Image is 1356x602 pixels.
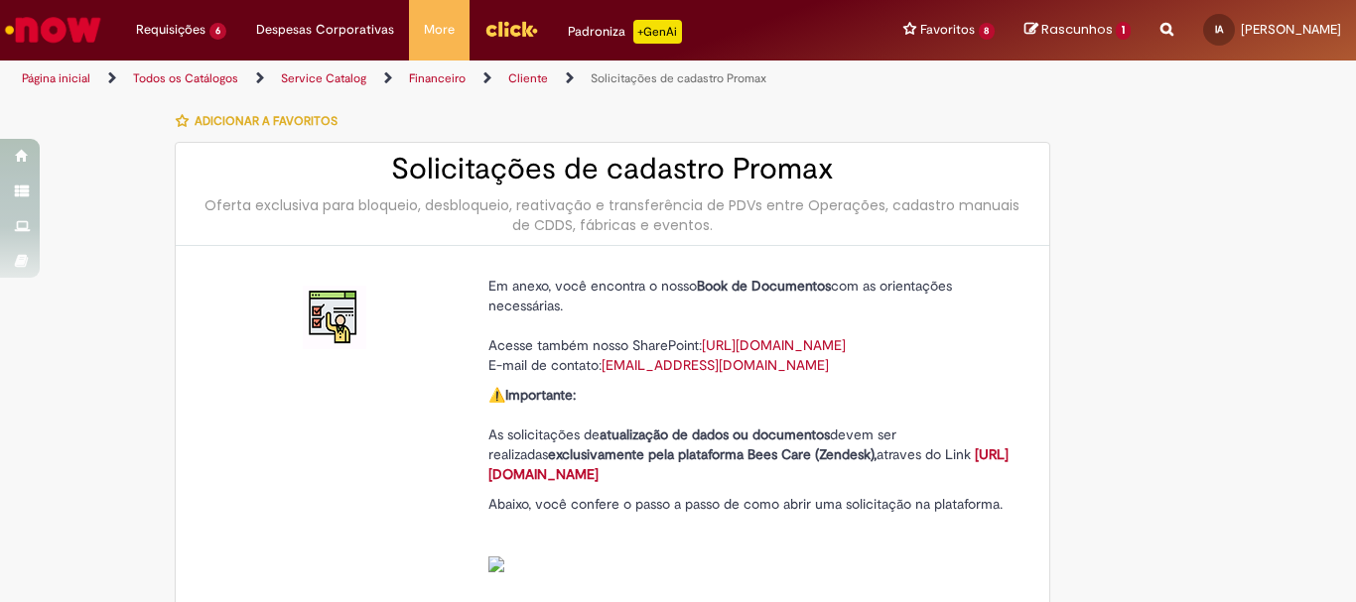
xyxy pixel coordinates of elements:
[281,70,366,86] a: Service Catalog
[424,20,455,40] span: More
[488,385,1015,484] p: ⚠️ As solicitações de devem ser realizadas atraves do Link
[22,70,90,86] a: Página inicial
[591,70,766,86] a: Solicitações de cadastro Promax
[15,60,889,97] ul: Trilhas de página
[133,70,238,86] a: Todos os Catálogos
[303,286,366,349] img: Solicitações de cadastro Promax
[1241,21,1341,38] span: [PERSON_NAME]
[602,356,829,374] a: [EMAIL_ADDRESS][DOMAIN_NAME]
[409,70,466,86] a: Financeiro
[568,20,682,44] div: Padroniza
[508,70,548,86] a: Cliente
[2,10,104,50] img: ServiceNow
[1024,21,1131,40] a: Rascunhos
[600,425,830,443] strong: atualização de dados ou documentos
[196,153,1029,185] h2: Solicitações de cadastro Promax
[548,445,877,463] strong: exclusivamente pela plataforma Bees Care (Zendesk),
[195,113,338,129] span: Adicionar a Favoritos
[209,23,226,40] span: 6
[920,20,975,40] span: Favoritos
[484,14,538,44] img: click_logo_yellow_360x200.png
[1116,22,1131,40] span: 1
[196,195,1029,235] div: Oferta exclusiva para bloqueio, desbloqueio, reativação e transferência de PDVs entre Operações, ...
[979,23,996,40] span: 8
[136,20,205,40] span: Requisições
[1215,23,1223,36] span: IA
[488,494,1015,573] p: Abaixo, você confere o passo a passo de como abrir uma solicitação na plataforma.
[697,277,831,295] strong: Book de Documentos
[702,336,846,354] a: [URL][DOMAIN_NAME]
[633,20,682,44] p: +GenAi
[505,386,576,404] strong: Importante:
[488,556,504,572] img: sys_attachment.do
[256,20,394,40] span: Despesas Corporativas
[1041,20,1113,39] span: Rascunhos
[488,276,1015,375] p: Em anexo, você encontra o nosso com as orientações necessárias. Acesse também nosso SharePoint: E...
[488,445,1009,483] a: [URL][DOMAIN_NAME]
[175,100,348,142] button: Adicionar a Favoritos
